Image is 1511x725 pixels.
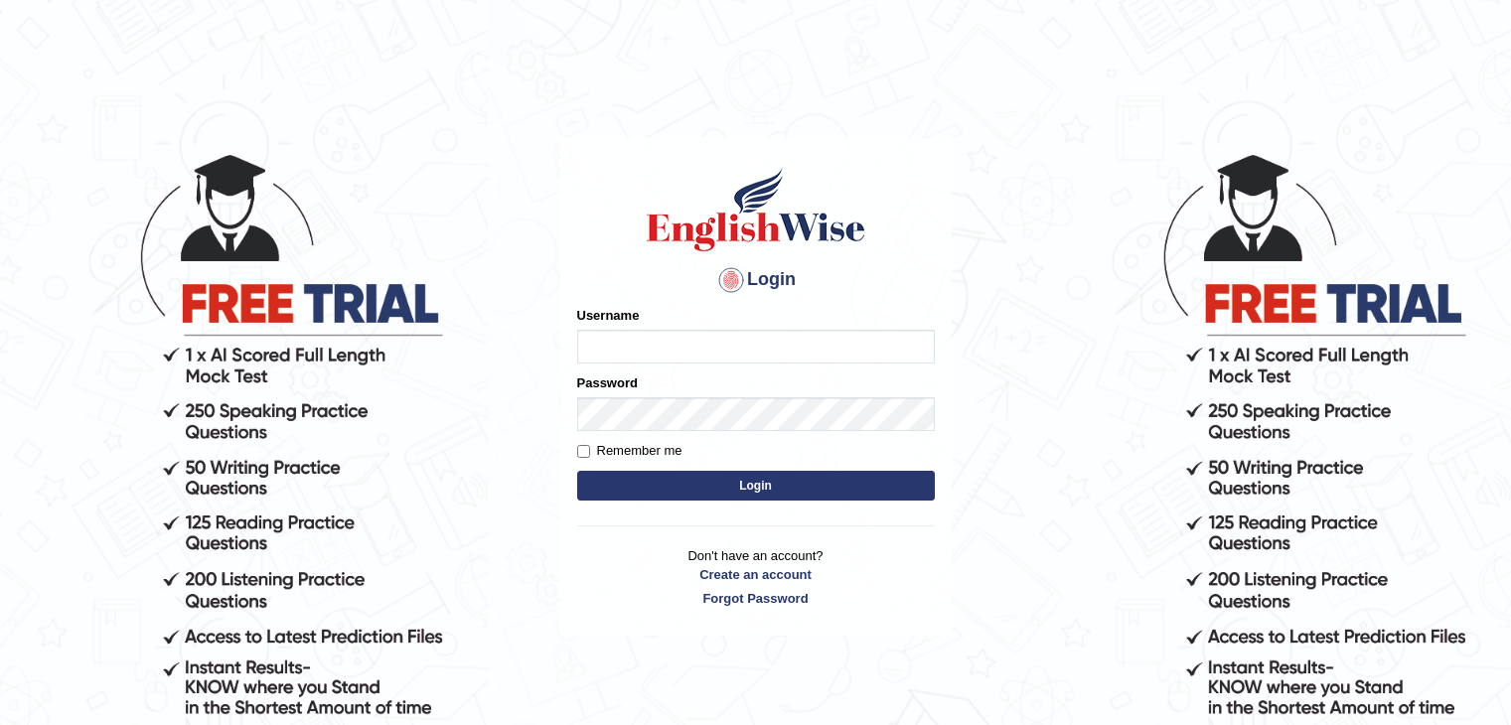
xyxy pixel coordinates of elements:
label: Password [577,373,638,392]
p: Don't have an account? [577,546,935,608]
h4: Login [577,264,935,296]
label: Remember me [577,441,682,461]
button: Login [577,471,935,501]
label: Username [577,306,640,325]
input: Remember me [577,445,590,458]
a: Create an account [577,565,935,584]
a: Forgot Password [577,589,935,608]
img: Logo of English Wise sign in for intelligent practice with AI [643,165,869,254]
